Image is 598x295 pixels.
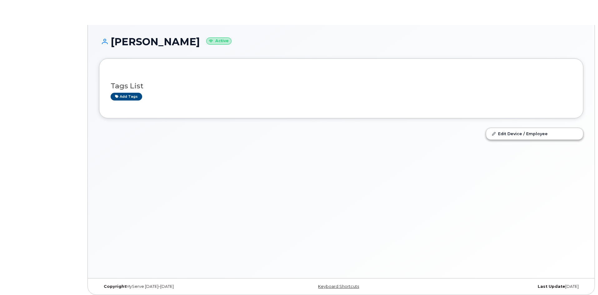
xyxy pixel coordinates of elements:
[111,82,572,90] h3: Tags List
[111,93,142,101] a: Add tags
[538,284,565,289] strong: Last Update
[422,284,583,289] div: [DATE]
[99,36,583,47] h1: [PERSON_NAME]
[99,284,261,289] div: MyServe [DATE]–[DATE]
[206,37,232,45] small: Active
[104,284,126,289] strong: Copyright
[486,128,583,139] a: Edit Device / Employee
[318,284,359,289] a: Keyboard Shortcuts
